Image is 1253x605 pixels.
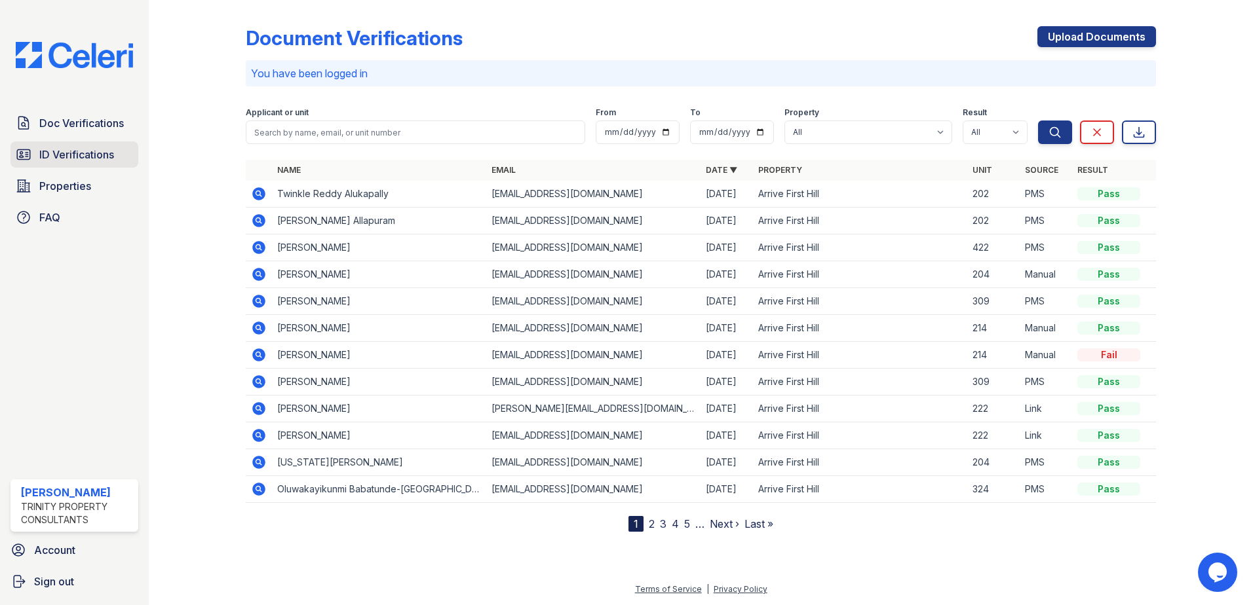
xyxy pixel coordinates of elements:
[1077,214,1140,227] div: Pass
[1077,348,1140,361] div: Fail
[967,181,1020,208] td: 202
[1020,422,1072,449] td: Link
[272,208,486,234] td: [PERSON_NAME] Allapuram
[753,369,967,395] td: Arrive First Hill
[272,395,486,422] td: [PERSON_NAME]
[34,542,75,558] span: Account
[690,107,701,118] label: To
[753,181,967,208] td: Arrive First Hill
[1077,241,1140,254] div: Pass
[701,261,753,288] td: [DATE]
[967,288,1020,315] td: 309
[753,208,967,234] td: Arrive First Hill
[706,584,709,594] div: |
[272,449,486,476] td: [US_STATE][PERSON_NAME]
[967,369,1020,395] td: 309
[628,516,644,532] div: 1
[246,26,463,50] div: Document Verifications
[753,342,967,369] td: Arrive First Hill
[10,141,138,168] a: ID Verifications
[277,165,301,175] a: Name
[701,449,753,476] td: [DATE]
[1020,208,1072,234] td: PMS
[1025,165,1058,175] a: Source
[486,395,701,422] td: [PERSON_NAME][EMAIL_ADDRESS][DOMAIN_NAME]
[684,517,690,530] a: 5
[701,181,753,208] td: [DATE]
[660,517,666,530] a: 3
[967,342,1020,369] td: 214
[1020,261,1072,288] td: Manual
[486,288,701,315] td: [EMAIL_ADDRESS][DOMAIN_NAME]
[1077,456,1140,469] div: Pass
[10,173,138,199] a: Properties
[967,208,1020,234] td: 202
[486,181,701,208] td: [EMAIL_ADDRESS][DOMAIN_NAME]
[701,369,753,395] td: [DATE]
[1020,181,1072,208] td: PMS
[251,65,1151,81] p: You have been logged in
[753,449,967,476] td: Arrive First Hill
[486,208,701,234] td: [EMAIL_ADDRESS][DOMAIN_NAME]
[1077,321,1140,335] div: Pass
[753,261,967,288] td: Arrive First Hill
[486,369,701,395] td: [EMAIL_ADDRESS][DOMAIN_NAME]
[753,288,967,315] td: Arrive First Hill
[753,395,967,422] td: Arrive First Hill
[1077,402,1140,415] div: Pass
[1020,234,1072,261] td: PMS
[21,485,133,500] div: [PERSON_NAME]
[706,165,737,175] a: Date ▼
[753,234,967,261] td: Arrive First Hill
[1020,449,1072,476] td: PMS
[10,110,138,136] a: Doc Verifications
[246,107,309,118] label: Applicant or unit
[5,568,144,595] button: Sign out
[967,422,1020,449] td: 222
[272,261,486,288] td: [PERSON_NAME]
[1077,483,1140,496] div: Pass
[967,476,1020,503] td: 324
[39,147,114,162] span: ID Verifications
[272,315,486,342] td: [PERSON_NAME]
[701,288,753,315] td: [DATE]
[1020,288,1072,315] td: PMS
[5,537,144,563] a: Account
[784,107,819,118] label: Property
[963,107,987,118] label: Result
[272,369,486,395] td: [PERSON_NAME]
[272,181,486,208] td: Twinkle Reddy Alukapally
[272,288,486,315] td: [PERSON_NAME]
[672,517,679,530] a: 4
[10,204,138,230] a: FAQ
[492,165,516,175] a: Email
[701,208,753,234] td: [DATE]
[701,476,753,503] td: [DATE]
[1198,553,1240,592] iframe: chat widget
[1037,26,1156,47] a: Upload Documents
[744,517,773,530] a: Last »
[39,210,60,225] span: FAQ
[1020,476,1072,503] td: PMS
[486,476,701,503] td: [EMAIL_ADDRESS][DOMAIN_NAME]
[635,584,702,594] a: Terms of Service
[701,315,753,342] td: [DATE]
[486,315,701,342] td: [EMAIL_ADDRESS][DOMAIN_NAME]
[1077,187,1140,200] div: Pass
[1077,165,1108,175] a: Result
[701,342,753,369] td: [DATE]
[1020,315,1072,342] td: Manual
[967,234,1020,261] td: 422
[486,422,701,449] td: [EMAIL_ADDRESS][DOMAIN_NAME]
[1020,369,1072,395] td: PMS
[272,234,486,261] td: [PERSON_NAME]
[695,516,704,532] span: …
[967,449,1020,476] td: 204
[1020,342,1072,369] td: Manual
[701,422,753,449] td: [DATE]
[753,315,967,342] td: Arrive First Hill
[5,42,144,68] img: CE_Logo_Blue-a8612792a0a2168367f1c8372b55b34899dd931a85d93a1a3d3e32e68fde9ad4.png
[39,115,124,131] span: Doc Verifications
[486,449,701,476] td: [EMAIL_ADDRESS][DOMAIN_NAME]
[967,315,1020,342] td: 214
